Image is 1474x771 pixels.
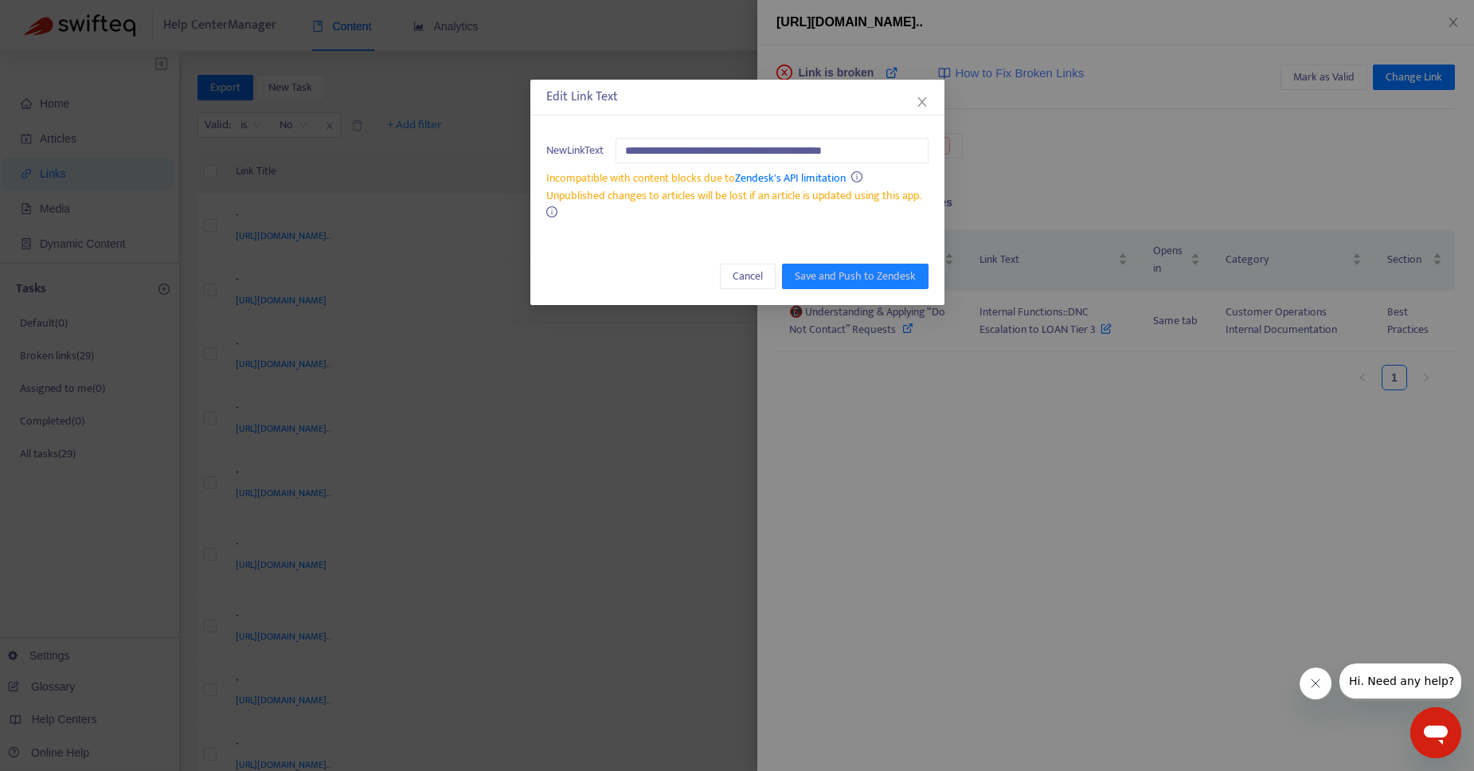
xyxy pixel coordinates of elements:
[782,264,929,289] button: Save and Push to Zendesk
[546,88,929,107] div: Edit Link Text
[1339,663,1461,701] iframe: Message from company
[735,169,846,187] a: Zendesk's API limitation
[546,186,921,205] span: Unpublished changes to articles will be lost if an article is updated using this app.
[546,142,604,159] span: New Link Text
[1300,667,1334,702] iframe: Close message
[733,268,763,285] span: Cancel
[546,169,846,187] span: Incompatible with content blocks due to
[546,206,557,217] span: info-circle
[851,171,862,182] span: info-circle
[913,93,931,111] button: Close
[720,264,776,289] button: Cancel
[1410,707,1461,758] iframe: Button to launch messaging window
[916,96,929,108] span: close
